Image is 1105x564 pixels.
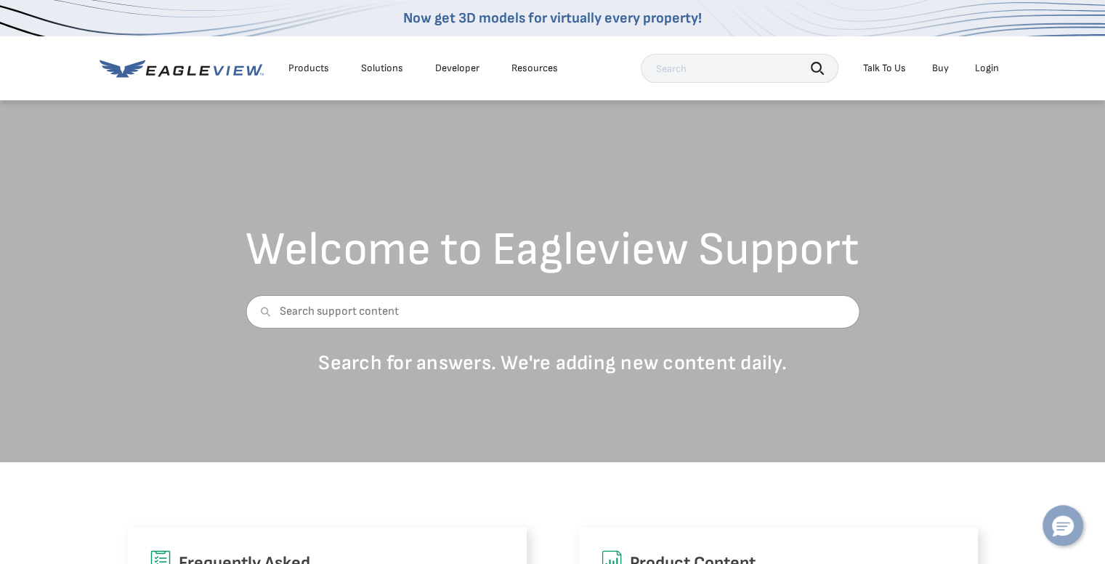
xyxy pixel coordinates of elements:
h2: Welcome to Eagleview Support [246,227,859,273]
a: Now get 3D models for virtually every property! [403,9,702,27]
div: Talk To Us [863,62,906,75]
a: Buy [932,62,949,75]
a: Developer [435,62,479,75]
div: Login [975,62,999,75]
div: Solutions [361,62,403,75]
div: Resources [511,62,558,75]
p: Search for answers. We're adding new content daily. [246,350,859,376]
input: Search support content [246,295,859,329]
input: Search [641,54,838,83]
button: Hello, have a question? Let’s chat. [1043,505,1083,546]
div: Products [288,62,329,75]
